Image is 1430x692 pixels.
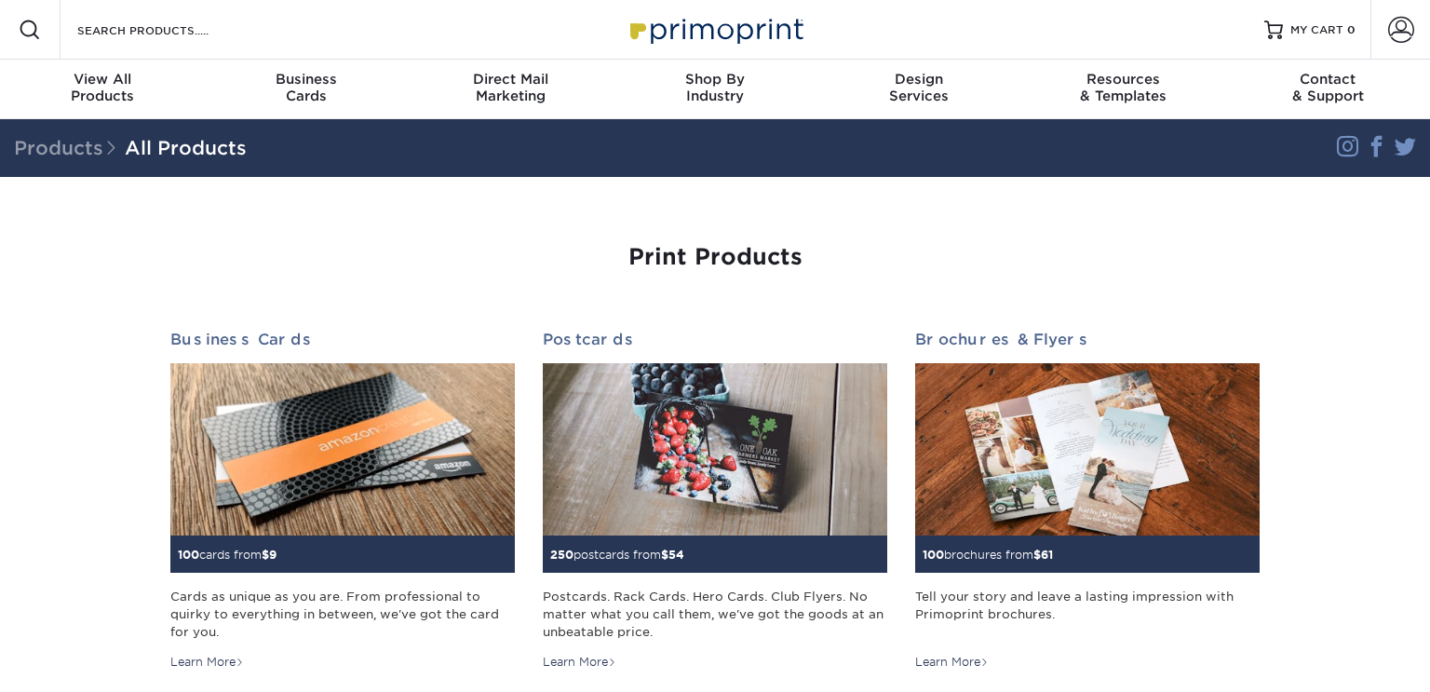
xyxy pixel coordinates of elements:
[125,137,247,159] a: All Products
[262,548,269,562] span: $
[409,71,613,104] div: Marketing
[204,60,408,119] a: BusinessCards
[14,137,125,159] span: Products
[75,19,257,41] input: SEARCH PRODUCTS.....
[178,548,277,562] small: cards from
[543,331,887,671] a: Postcards 250postcards from$54 Postcards. Rack Cards. Hero Cards. Club Flyers. No matter what you...
[1226,71,1430,104] div: & Support
[915,588,1260,642] div: Tell your story and leave a lasting impression with Primoprint brochures.
[923,548,944,562] span: 100
[817,71,1021,104] div: Services
[817,60,1021,119] a: DesignServices
[1041,548,1053,562] span: 61
[1033,548,1041,562] span: $
[661,548,668,562] span: $
[915,363,1260,536] img: Brochures & Flyers
[550,548,573,562] span: 250
[543,588,887,642] div: Postcards. Rack Cards. Hero Cards. Club Flyers. No matter what you call them, we've got the goods...
[1021,71,1225,104] div: & Templates
[923,548,1053,562] small: brochures from
[409,71,613,88] span: Direct Mail
[543,654,616,671] div: Learn More
[1226,71,1430,88] span: Contact
[613,71,816,88] span: Shop By
[622,9,808,49] img: Primoprint
[409,60,613,119] a: Direct MailMarketing
[1347,23,1356,36] span: 0
[1021,60,1225,119] a: Resources& Templates
[613,71,816,104] div: Industry
[543,331,887,348] h2: Postcards
[1290,22,1343,38] span: MY CART
[915,654,989,671] div: Learn More
[915,331,1260,671] a: Brochures & Flyers 100brochures from$61 Tell your story and leave a lasting impression with Primo...
[178,548,199,562] span: 100
[269,548,277,562] span: 9
[915,331,1260,348] h2: Brochures & Flyers
[543,363,887,536] img: Postcards
[550,548,684,562] small: postcards from
[817,71,1021,88] span: Design
[613,60,816,119] a: Shop ByIndustry
[204,71,408,104] div: Cards
[1226,60,1430,119] a: Contact& Support
[170,331,515,348] h2: Business Cards
[170,244,1260,271] h1: Print Products
[170,588,515,642] div: Cards as unique as you are. From professional to quirky to everything in between, we've got the c...
[170,331,515,671] a: Business Cards 100cards from$9 Cards as unique as you are. From professional to quirky to everyth...
[170,363,515,536] img: Business Cards
[668,548,684,562] span: 54
[1021,71,1225,88] span: Resources
[170,654,244,671] div: Learn More
[204,71,408,88] span: Business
